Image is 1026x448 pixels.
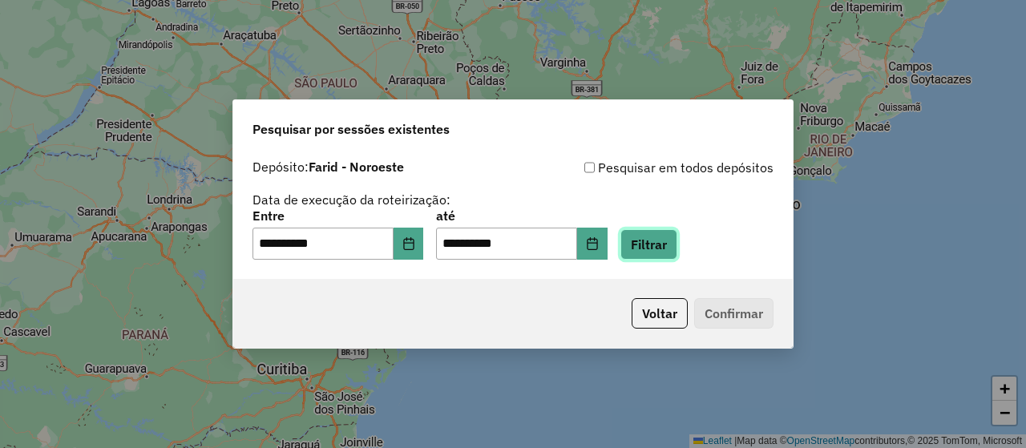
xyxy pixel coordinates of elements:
strong: Farid - Noroeste [309,159,404,175]
div: Pesquisar em todos depósitos [513,158,774,177]
button: Voltar [632,298,688,329]
button: Filtrar [620,229,677,260]
button: Choose Date [394,228,424,260]
label: Data de execução da roteirização: [252,190,450,209]
label: Depósito: [252,157,404,176]
button: Choose Date [577,228,608,260]
span: Pesquisar por sessões existentes [252,119,450,139]
label: até [436,206,607,225]
label: Entre [252,206,423,225]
